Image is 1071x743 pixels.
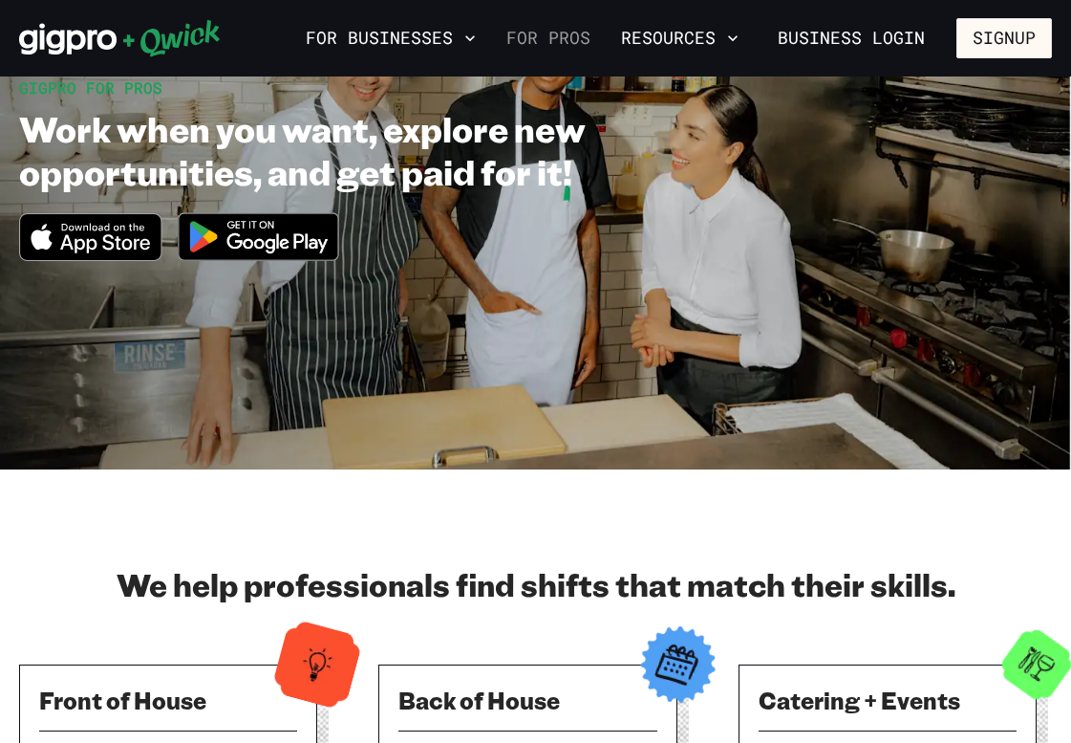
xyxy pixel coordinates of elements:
a: Download on the App Store [19,245,162,265]
h3: Back of House [398,685,656,715]
a: For Pros [499,22,598,55]
button: Resources [613,22,746,55]
button: For Businesses [298,22,483,55]
button: Signup [956,18,1052,58]
h1: Work when you want, explore new opportunities, and get paid for it! [19,107,639,193]
h3: Catering + Events [759,685,1017,715]
h3: Front of House [39,685,297,715]
img: Get it on Google Play [166,201,352,273]
span: GIGPRO FOR PROS [19,77,162,98]
a: Business Login [761,18,941,58]
h2: We help professionals find shifts that match their skills. [19,565,1052,603]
